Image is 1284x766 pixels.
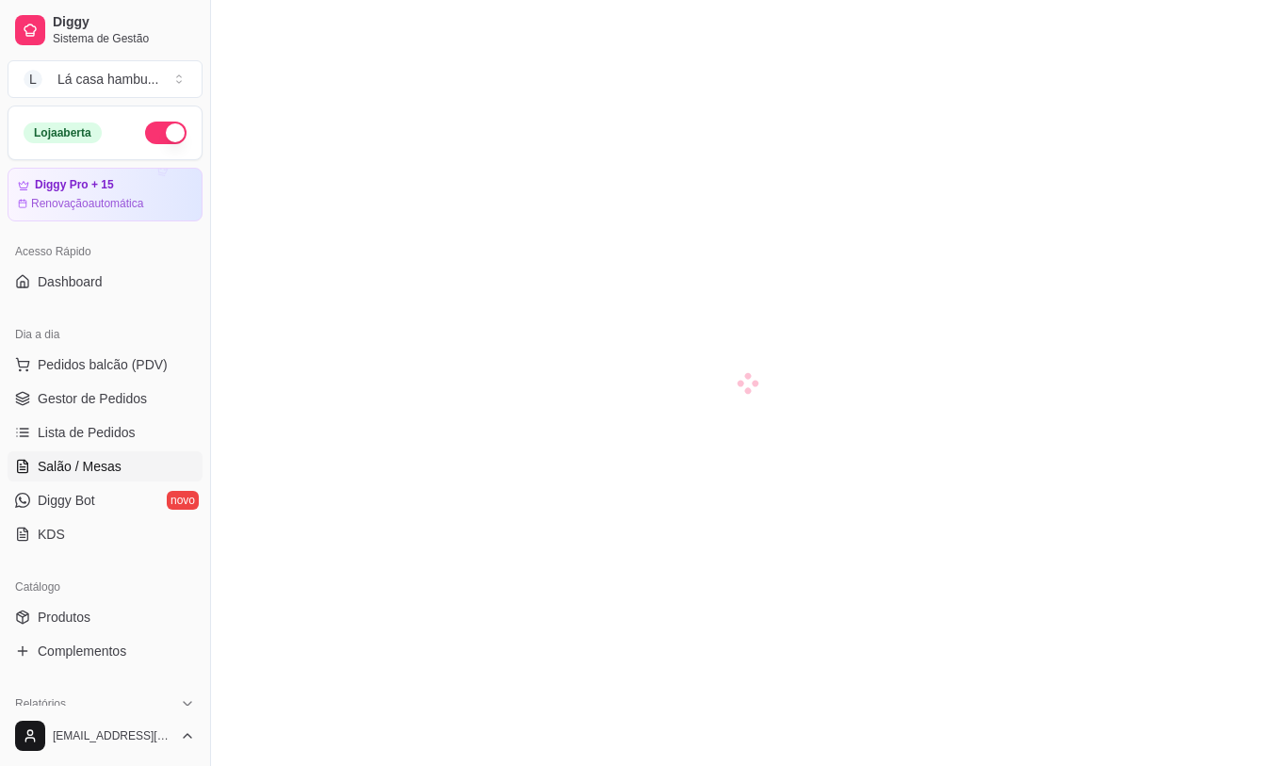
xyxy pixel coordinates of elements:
button: Select a team [8,60,203,98]
span: Salão / Mesas [38,457,122,476]
span: Produtos [38,608,90,627]
div: Dia a dia [8,319,203,350]
span: [EMAIL_ADDRESS][DOMAIN_NAME] [53,728,172,743]
a: Dashboard [8,267,203,297]
div: Lá casa hambu ... [57,70,158,89]
span: Complementos [38,642,126,660]
span: Diggy [53,14,195,31]
a: Salão / Mesas [8,451,203,481]
a: DiggySistema de Gestão [8,8,203,53]
div: Acesso Rápido [8,236,203,267]
a: Lista de Pedidos [8,417,203,448]
button: [EMAIL_ADDRESS][DOMAIN_NAME] [8,713,203,758]
button: Alterar Status [145,122,187,144]
span: Diggy Bot [38,491,95,510]
div: Loja aberta [24,122,102,143]
a: Gestor de Pedidos [8,383,203,414]
a: Diggy Botnovo [8,485,203,515]
span: Pedidos balcão (PDV) [38,355,168,374]
span: Lista de Pedidos [38,423,136,442]
span: Sistema de Gestão [53,31,195,46]
span: KDS [38,525,65,544]
div: Catálogo [8,572,203,602]
a: Diggy Pro + 15Renovaçãoautomática [8,168,203,221]
article: Renovação automática [31,196,143,211]
article: Diggy Pro + 15 [35,178,114,192]
a: Produtos [8,602,203,632]
button: Pedidos balcão (PDV) [8,350,203,380]
span: Gestor de Pedidos [38,389,147,408]
span: Dashboard [38,272,103,291]
a: Complementos [8,636,203,666]
a: KDS [8,519,203,549]
span: Relatórios [15,696,66,711]
span: L [24,70,42,89]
